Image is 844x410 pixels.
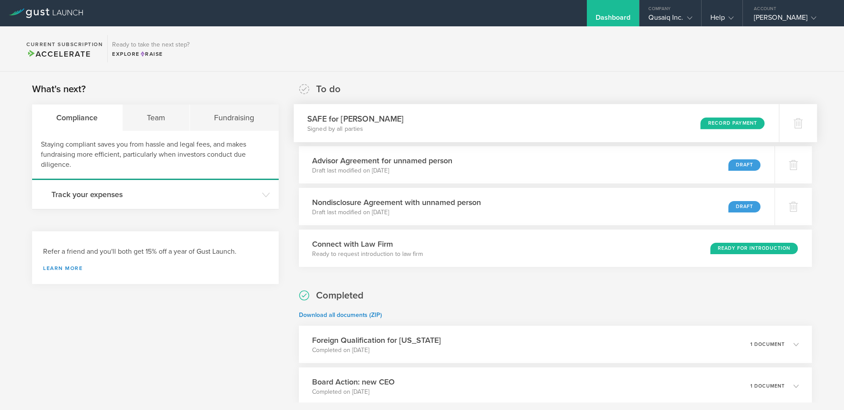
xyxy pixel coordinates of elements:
span: Raise [140,51,163,57]
div: Record Payment [700,117,764,129]
div: Ready to take the next step?ExploreRaise [107,35,194,62]
p: Completed on [DATE] [312,346,441,355]
div: Ready for Introduction [710,243,798,254]
div: Nondisclosure Agreement with unnamed personDraft last modified on [DATE]Draft [299,188,775,225]
h3: SAFE for [PERSON_NAME] [307,113,404,125]
p: Ready to request introduction to law firm [312,250,423,259]
div: Help [710,13,734,26]
p: 1 document [750,384,785,388]
h2: What's next? [32,83,86,96]
div: Draft [728,159,760,171]
div: Explore [112,50,189,58]
h3: Nondisclosure Agreement with unnamed person [312,197,481,208]
h3: Refer a friend and you'll both get 15% off a year of Gust Launch. [43,247,268,257]
div: [PERSON_NAME] [754,13,829,26]
h2: Completed [316,289,364,302]
span: Accelerate [26,49,91,59]
p: 1 document [750,342,785,347]
h3: Board Action: new CEO [312,376,395,388]
div: Fundraising [190,104,279,131]
a: Download all documents (ZIP) [299,311,382,319]
div: Qusaiq Inc. [648,13,692,26]
h3: Foreign Qualification for [US_STATE] [312,334,441,346]
h3: Track your expenses [51,189,258,200]
div: Staying compliant saves you from hassle and legal fees, and makes fundraising more efficient, par... [32,131,279,180]
h3: Connect with Law Firm [312,238,423,250]
a: Learn more [43,266,268,271]
h2: Current Subscription [26,42,103,47]
h3: Advisor Agreement for unnamed person [312,155,452,166]
div: Connect with Law FirmReady to request introduction to law firmReady for Introduction [299,230,812,267]
div: Dashboard [596,13,631,26]
p: Signed by all parties [307,125,404,133]
h2: To do [316,83,341,96]
p: Draft last modified on [DATE] [312,166,452,175]
div: Draft [728,201,760,212]
div: SAFE for [PERSON_NAME]Signed by all partiesRecord Payment [294,104,779,142]
p: Draft last modified on [DATE] [312,208,481,217]
div: Compliance [32,104,123,131]
div: Advisor Agreement for unnamed personDraft last modified on [DATE]Draft [299,146,775,183]
h3: Ready to take the next step? [112,42,189,48]
div: Team [123,104,190,131]
p: Completed on [DATE] [312,388,395,396]
iframe: Chat Widget [800,368,844,410]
